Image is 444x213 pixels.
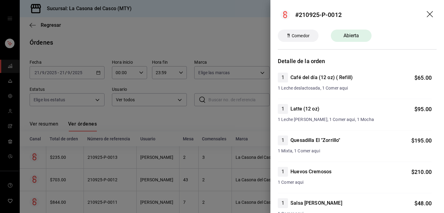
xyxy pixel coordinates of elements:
[289,33,312,39] span: Comedor
[290,105,319,113] h4: Latte (12 oz)
[290,168,331,175] h4: Huevos Cremosos
[278,168,288,175] span: 1
[414,74,432,81] span: $ 65.00
[278,148,432,154] span: 1 Mixta, 1 Comer aqui
[278,137,288,144] span: 1
[414,200,432,207] span: $ 48.00
[290,74,353,81] h4: Café del día (12 oz) ( Refill)
[295,10,342,19] div: #210925-P-0012
[278,179,432,186] span: 1 Comer aqui
[414,106,432,112] span: $ 95.00
[278,116,432,123] span: 1 Leche [PERSON_NAME], 1 Comer aqui, 1 Mocha
[411,137,432,144] span: $ 195.00
[278,74,288,81] span: 1
[427,11,434,18] button: drag
[278,105,288,113] span: 1
[411,169,432,175] span: $ 210.00
[290,137,340,144] h4: Quesadilla El "Zorrillo"
[340,32,363,39] span: Abierta
[278,199,288,207] span: 1
[290,199,342,207] h4: Salsa [PERSON_NAME]
[278,85,432,91] span: 1 Leche deslactosada, 1 Comer aqui
[278,57,437,65] h3: Detalle de la orden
